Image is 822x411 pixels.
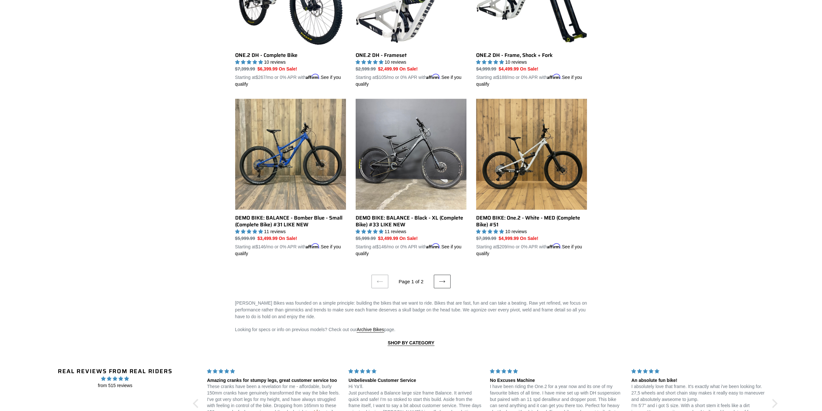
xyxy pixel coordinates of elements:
p: [PERSON_NAME] Bikes was founded on a simple principle: building the bikes that we want to ride. B... [235,299,587,320]
div: Amazing cranks for stumpy legs, great customer service too [207,377,341,384]
span: from 515 reviews [41,382,189,389]
span: 4.96 stars [41,375,189,382]
div: Unbelievable Customer Service [349,377,482,384]
div: 5 stars [631,368,765,374]
div: 5 stars [207,368,341,374]
a: Archive Bikes [357,327,384,332]
div: An absolute fun bike! [631,377,765,384]
div: 5 stars [349,368,482,374]
div: 5 stars [490,368,624,374]
span: Looking for specs or info on previous models? Check out our page. [235,327,396,332]
a: SHOP BY CATEGORY [388,340,434,346]
li: Page 1 of 2 [390,278,432,285]
div: No Excuses Machine [490,377,624,384]
h2: Real Reviews from Real Riders [41,368,189,375]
